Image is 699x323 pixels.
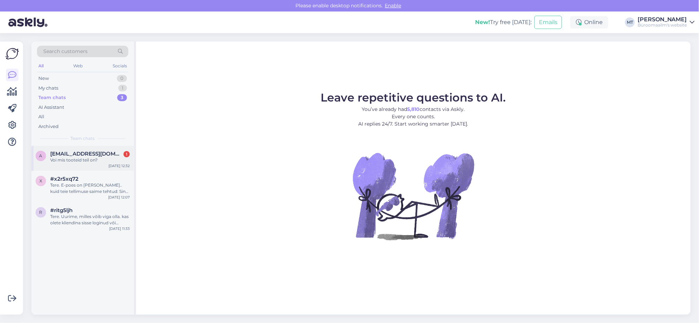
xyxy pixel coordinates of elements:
[570,16,608,29] div: Online
[38,94,66,101] div: Team chats
[638,17,695,28] a: [PERSON_NAME]Büroomaailm's website
[111,61,128,70] div: Socials
[38,85,58,92] div: My chats
[6,47,19,60] img: Askly Logo
[407,106,420,112] b: 5,810
[109,226,130,231] div: [DATE] 11:33
[38,113,44,120] div: All
[117,94,127,101] div: 3
[72,61,84,70] div: Web
[38,75,49,82] div: New
[43,48,88,55] span: Search customers
[50,207,73,213] span: #ritg5ljh
[475,18,532,27] div: Try free [DATE]:
[351,133,476,259] img: No Chat active
[50,157,130,163] div: Voi mis tooteid teil on?
[625,17,635,27] div: MT
[475,19,490,25] b: New!
[37,61,45,70] div: All
[117,75,127,82] div: 0
[108,163,130,168] div: [DATE] 12:32
[39,210,43,215] span: r
[638,17,687,22] div: [PERSON_NAME]
[39,153,43,158] span: a
[534,16,562,29] button: Emails
[71,135,95,142] span: Team chats
[321,91,506,104] span: Leave repetitive questions to AI.
[39,178,42,183] span: x
[38,104,64,111] div: AI Assistant
[38,123,59,130] div: Archived
[383,2,404,9] span: Enable
[118,85,127,92] div: 1
[50,176,78,182] span: #x2r5xq72
[108,195,130,200] div: [DATE] 12:07
[50,213,130,226] div: Tere. Uurime, milles võib viga olla. kas olete kliendina sisse loginud või külalisena?
[50,151,123,157] span: annikadri5@gmail.com
[638,22,687,28] div: Büroomaailm's website
[321,106,506,128] p: You’ve already had contacts via Askly. Every one counts. AI replies 24/7. Start working smarter [...
[50,182,130,195] div: Tere. E-poes on [PERSON_NAME].. kuid teie tellimuse saime tehtud: Sinu tellimuse number on: 20002...
[123,151,130,157] div: 1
